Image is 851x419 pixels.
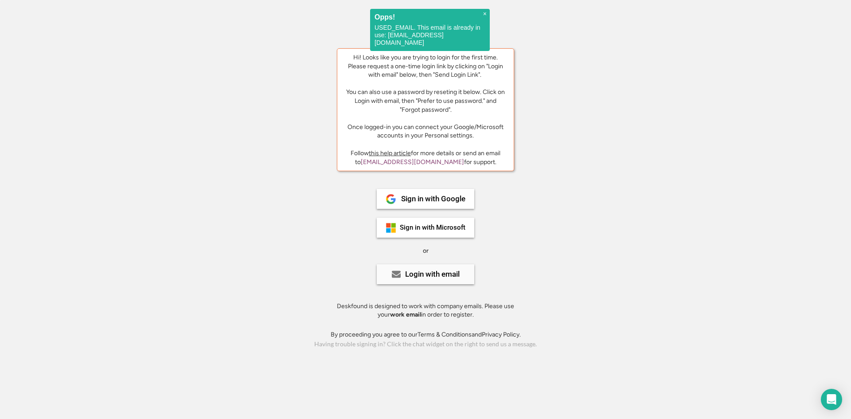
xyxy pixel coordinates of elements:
a: [EMAIL_ADDRESS][DOMAIN_NAME] [361,158,464,166]
div: Open Intercom Messenger [821,389,842,410]
img: 1024px-Google__G__Logo.svg.png [386,194,396,204]
div: Sign in with Google [401,195,465,203]
img: ms-symbollockup_mssymbol_19.png [386,223,396,233]
div: By proceeding you agree to our and [331,330,521,339]
strong: work email [390,311,421,318]
p: USED_EMAIL. This email is already in use: [EMAIL_ADDRESS][DOMAIN_NAME] [375,24,485,47]
div: Sign in with Microsoft [400,224,465,231]
a: Privacy Policy. [482,331,521,338]
span: × [483,10,487,18]
div: Hi! Looks like you are trying to login for the first time. Please request a one-time login link b... [344,53,507,140]
div: Deskfound is designed to work with company emails. Please use your in order to register. [326,302,525,319]
div: or [423,247,429,255]
a: this help article [369,149,411,157]
div: Follow for more details or send an email to for support. [344,149,507,166]
a: Terms & Conditions [418,331,472,338]
div: Login with email [405,270,460,278]
h2: Opps! [375,13,485,21]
